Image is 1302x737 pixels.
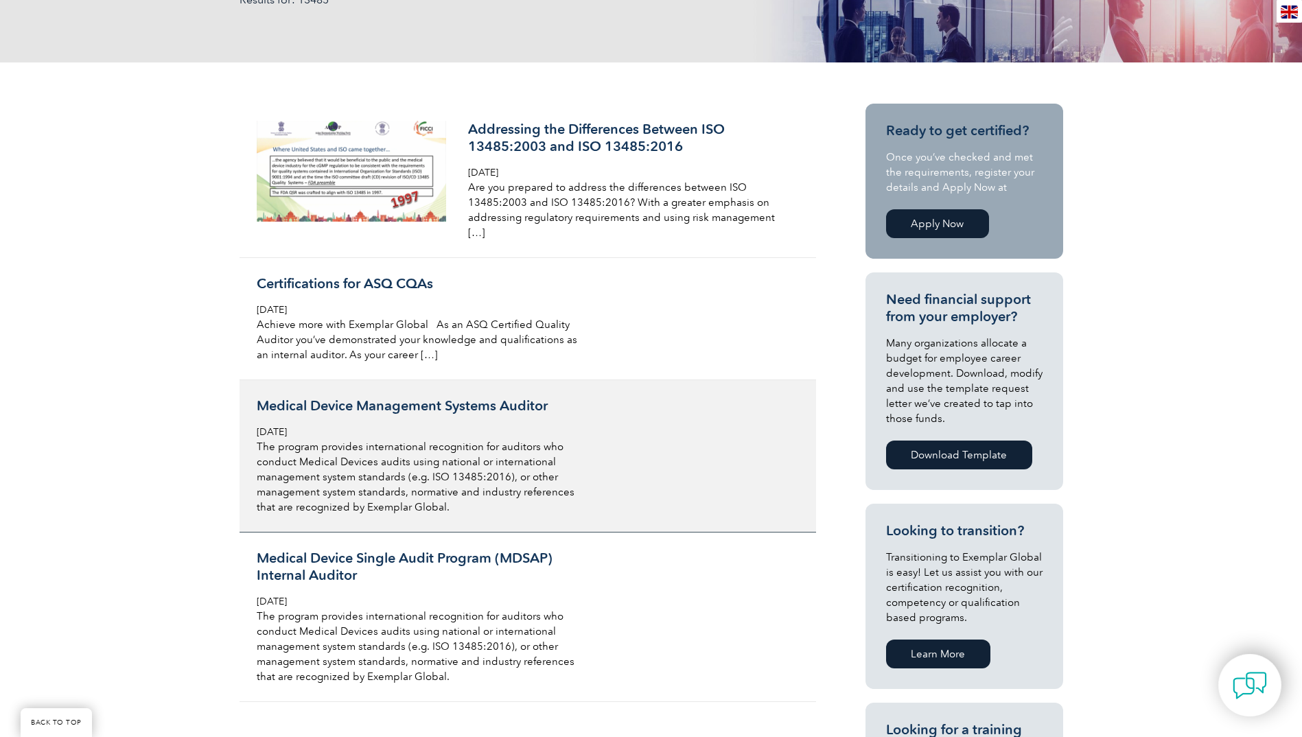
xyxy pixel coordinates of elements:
p: Once you’ve checked and met the requirements, register your details and Apply Now at [886,150,1043,195]
p: Transitioning to Exemplar Global is easy! Let us assist you with our certification recognition, c... [886,550,1043,625]
a: Apply Now [886,209,989,238]
span: [DATE] [257,596,287,607]
a: BACK TO TOP [21,708,92,737]
a: Medical Device Management Systems Auditor [DATE] The program provides international recognition f... [240,380,816,533]
h3: Addressing the Differences Between ISO 13485:2003 and ISO 13485:2016 [468,121,793,155]
p: Are you prepared to address the differences between ISO 13485:2003 and ISO 13485:2016? With a gre... [468,180,793,240]
a: Download Template [886,441,1032,469]
h3: Need financial support from your employer? [886,291,1043,325]
h3: Medical Device Single Audit Program (MDSAP) Internal Auditor [257,550,582,584]
img: addressing-the-differences-between-iso-900x480-1-300x160.png [257,121,447,222]
span: [DATE] [468,167,498,178]
a: Learn More [886,640,990,668]
a: Medical Device Single Audit Program (MDSAP) Internal Auditor [DATE] The program provides internat... [240,533,816,702]
img: en [1281,5,1298,19]
img: contact-chat.png [1233,668,1267,703]
p: The program provides international recognition for auditors who conduct Medical Devices audits us... [257,609,582,684]
a: Addressing the Differences Between ISO 13485:2003 and ISO 13485:2016 [DATE] Are you prepared to a... [240,104,816,258]
span: [DATE] [257,304,287,316]
p: Achieve more with Exemplar Global As an ASQ Certified Quality Auditor you’ve demonstrated your kn... [257,317,582,362]
p: Many organizations allocate a budget for employee career development. Download, modify and use th... [886,336,1043,426]
span: [DATE] [257,426,287,438]
a: Certifications for ASQ CQAs [DATE] Achieve more with Exemplar Global As an ASQ Certified Quality ... [240,258,816,380]
h3: Looking to transition? [886,522,1043,539]
h3: Ready to get certified? [886,122,1043,139]
h3: Medical Device Management Systems Auditor [257,397,582,414]
p: The program provides international recognition for auditors who conduct Medical Devices audits us... [257,439,582,515]
h3: Certifications for ASQ CQAs [257,275,582,292]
